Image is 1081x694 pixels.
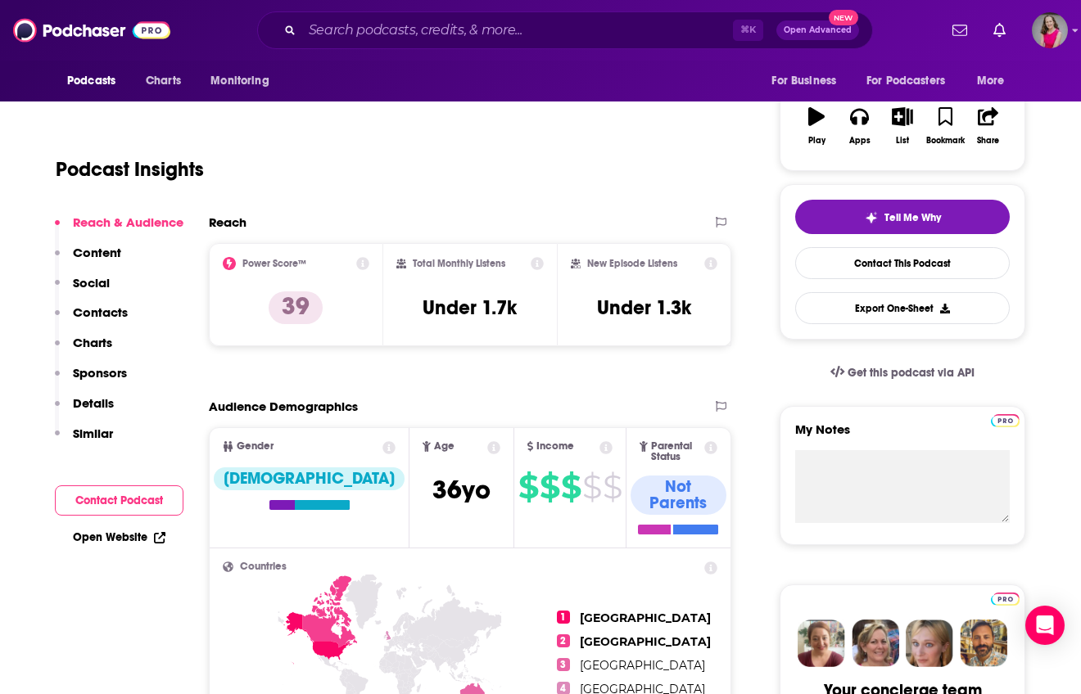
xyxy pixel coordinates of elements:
span: Charts [146,70,181,92]
p: Similar [73,426,113,441]
img: Jules Profile [906,620,953,667]
button: Share [967,97,1010,155]
p: Content [73,245,121,260]
p: Details [73,395,114,411]
div: List [896,136,909,146]
button: open menu [56,65,137,97]
button: List [881,97,924,155]
button: Play [795,97,838,155]
span: Gender [237,441,274,452]
label: My Notes [795,421,1010,450]
button: Open AdvancedNew [776,20,859,40]
a: Contact This Podcast [795,247,1010,279]
span: Parental Status [651,441,702,462]
img: Jon Profile [960,620,1007,667]
span: [GEOGRAPHIC_DATA] [580,634,711,649]
h2: Power Score™ [242,258,306,269]
div: Bookmark [926,136,965,146]
span: $ [561,474,581,500]
button: Apps [838,97,880,155]
span: Age [434,441,455,452]
span: $ [540,474,559,500]
button: Similar [55,426,113,456]
span: Income [536,441,574,452]
span: For Podcasters [866,70,945,92]
button: open menu [856,65,969,97]
span: $ [603,474,622,500]
button: Contacts [55,304,128,335]
span: Logged in as AmyRasdal [1032,12,1068,48]
img: Podchaser Pro [991,414,1020,427]
h1: Podcast Insights [56,157,204,182]
p: 39 [269,291,323,324]
span: 1 [557,611,570,624]
button: Show profile menu [1032,12,1068,48]
button: Social [55,275,110,305]
button: Bookmark [924,97,966,155]
div: Share [977,136,999,146]
span: 2 [557,634,570,647]
img: tell me why sparkle [865,211,878,224]
p: Contacts [73,304,128,320]
span: $ [582,474,601,500]
button: Charts [55,335,112,365]
div: Open Intercom Messenger [1025,606,1065,645]
img: Barbara Profile [852,620,899,667]
span: Open Advanced [784,26,852,34]
div: Not Parents [631,475,726,515]
button: open menu [966,65,1025,97]
h2: Audience Demographics [209,399,358,414]
p: Sponsors [73,365,127,381]
a: Open Website [73,530,165,544]
button: Content [55,245,121,275]
button: Details [55,395,114,426]
h2: Total Monthly Listens [413,258,505,269]
img: Podchaser Pro [991,593,1020,606]
a: Pro website [991,590,1020,606]
button: Reach & Audience [55,214,183,245]
span: Tell Me Why [884,211,941,224]
a: Get this podcast via API [817,353,988,393]
img: Podchaser - Follow, Share and Rate Podcasts [13,15,170,46]
span: $ [518,474,538,500]
img: User Profile [1032,12,1068,48]
h2: New Episode Listens [587,258,677,269]
button: open menu [199,65,290,97]
div: [DEMOGRAPHIC_DATA] [214,467,405,490]
span: [GEOGRAPHIC_DATA] [580,611,711,625]
span: Get this podcast via API [848,366,975,380]
span: Countries [240,561,287,572]
div: Apps [849,136,871,146]
div: Search podcasts, credits, & more... [257,11,873,49]
button: Export One-Sheet [795,292,1010,324]
button: open menu [760,65,857,97]
img: Sydney Profile [798,620,845,667]
span: Monitoring [210,70,269,92]
h2: Reach [209,214,247,230]
span: Podcasts [67,70,115,92]
span: 36 yo [432,474,491,506]
span: ⌘ K [733,20,763,41]
a: Pro website [991,412,1020,427]
a: Show notifications dropdown [987,16,1012,44]
div: Play [808,136,825,146]
span: New [829,10,858,25]
span: For Business [771,70,836,92]
h3: Under 1.3k [597,295,691,320]
input: Search podcasts, credits, & more... [302,17,733,43]
p: Social [73,275,110,291]
span: More [977,70,1005,92]
span: [GEOGRAPHIC_DATA] [580,658,705,673]
h3: Under 1.7k [423,295,517,320]
button: Contact Podcast [55,485,183,516]
button: Sponsors [55,365,127,395]
p: Charts [73,335,112,350]
span: 3 [557,658,570,671]
a: Charts [135,65,191,97]
a: Show notifications dropdown [946,16,974,44]
p: Reach & Audience [73,214,183,230]
button: tell me why sparkleTell Me Why [795,200,1010,234]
